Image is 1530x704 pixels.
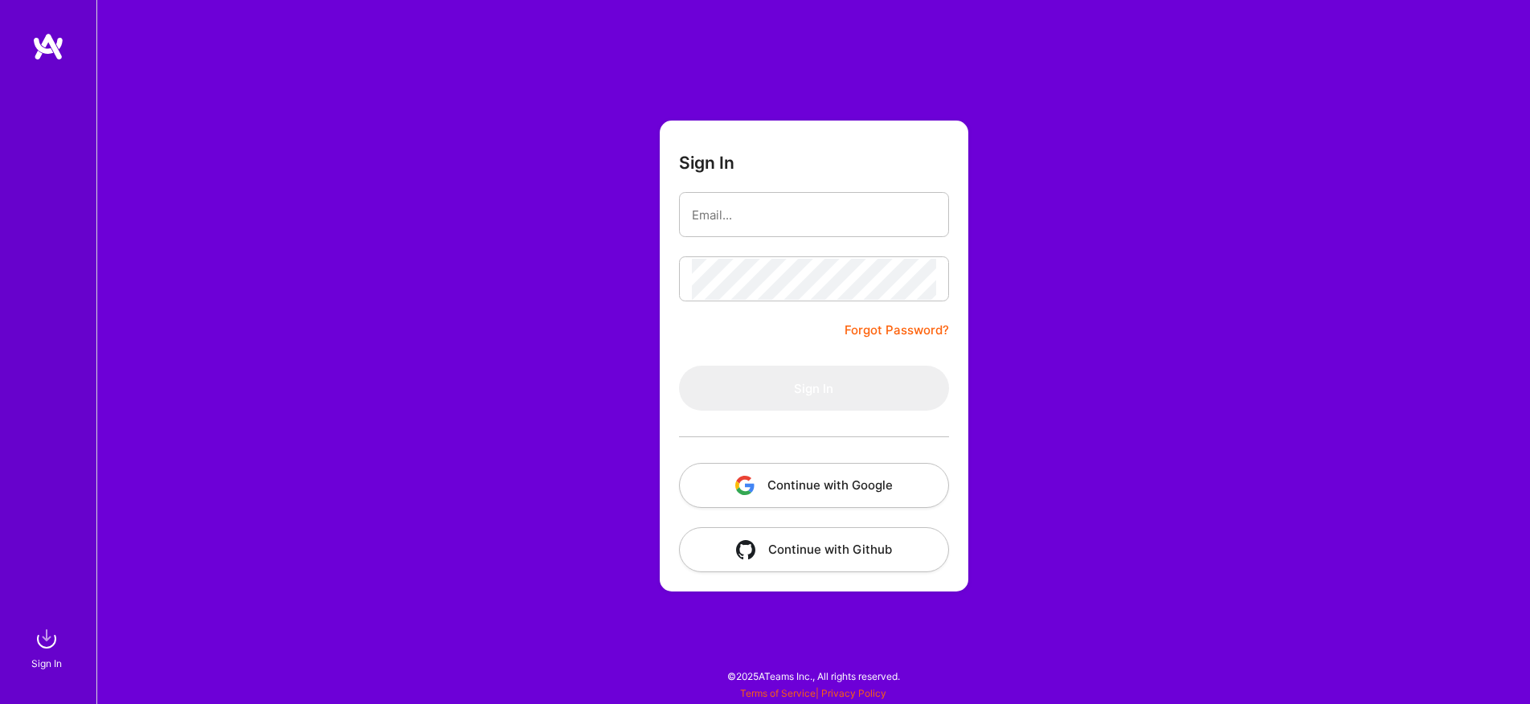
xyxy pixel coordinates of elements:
div: © 2025 ATeams Inc., All rights reserved. [96,656,1530,696]
img: icon [736,540,755,559]
button: Continue with Google [679,463,949,508]
img: icon [735,476,755,495]
h3: Sign In [679,153,734,173]
button: Sign In [679,366,949,411]
img: logo [32,32,64,61]
input: Email... [692,194,936,235]
a: sign inSign In [34,623,63,672]
a: Privacy Policy [821,687,886,699]
img: sign in [31,623,63,655]
button: Continue with Github [679,527,949,572]
a: Terms of Service [740,687,816,699]
span: | [740,687,886,699]
div: Sign In [31,655,62,672]
a: Forgot Password? [845,321,949,340]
